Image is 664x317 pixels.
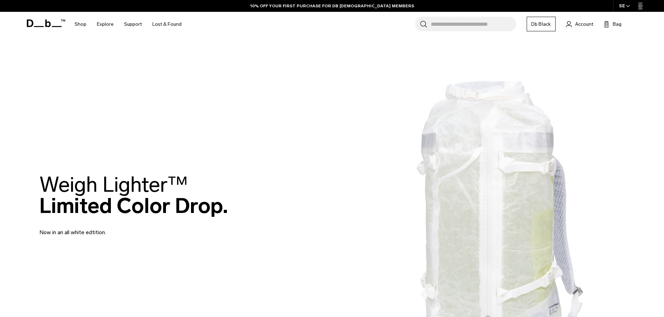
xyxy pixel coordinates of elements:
nav: Main Navigation [69,12,187,37]
span: Account [575,21,593,28]
a: Support [124,12,142,37]
a: Account [566,20,593,28]
a: Explore [97,12,114,37]
span: Bag [613,21,621,28]
a: Db Black [527,17,556,31]
h2: Limited Color Drop. [39,174,228,216]
a: Shop [75,12,86,37]
button: Bag [604,20,621,28]
a: 10% OFF YOUR FIRST PURCHASE FOR DB [DEMOGRAPHIC_DATA] MEMBERS [250,3,414,9]
p: Now in an all white edtition. [39,220,207,237]
span: Weigh Lighter™ [39,172,188,197]
a: Lost & Found [152,12,182,37]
